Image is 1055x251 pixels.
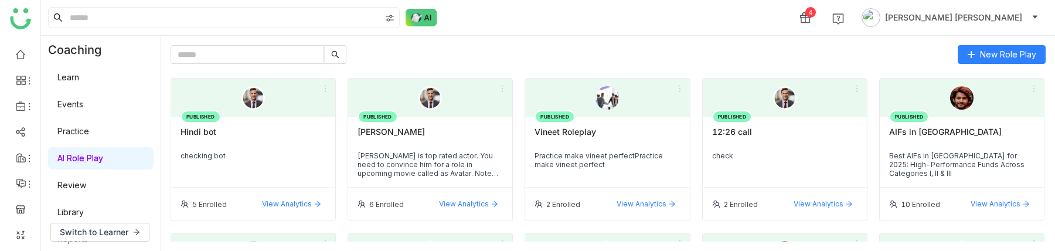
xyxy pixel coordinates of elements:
img: help.svg [832,13,844,25]
div: 10 Enrolled [901,200,940,209]
a: Learn [57,72,79,82]
span: Switch to Learner [60,226,128,239]
button: View Analytics [257,197,326,211]
div: [PERSON_NAME] [358,127,503,147]
div: Vineet Roleplay [535,127,680,147]
button: Switch to Learner [50,223,149,242]
div: PUBLISHED [358,110,398,123]
button: View Analytics [434,197,503,211]
img: search-type.svg [385,13,394,23]
div: AIFs in [GEOGRAPHIC_DATA] [889,127,1034,147]
a: Reports [57,234,88,244]
div: check [712,151,857,160]
button: [PERSON_NAME] [PERSON_NAME] [859,8,1041,27]
div: 2 Enrolled [546,200,580,209]
a: Review [57,180,86,190]
div: 5 Enrolled [192,200,227,209]
button: View Analytics [789,197,857,211]
div: 12:26 call [712,127,857,147]
a: AI Role Play [57,153,103,163]
div: Best AIFs in [GEOGRAPHIC_DATA] for 2025: High-Performance Funds Across Categories I, II & III [889,151,1034,178]
img: ask-buddy-normal.svg [406,9,437,26]
div: 4 [805,7,816,18]
div: PUBLISHED [535,110,575,123]
span: View Analytics [971,199,1020,209]
div: 6 Enrolled [369,200,404,209]
div: PUBLISHED [889,110,930,123]
img: logo [10,8,31,29]
div: Hindi bot [181,127,326,147]
span: View Analytics [794,199,843,209]
div: PUBLISHED [712,110,753,123]
img: male.png [773,86,797,110]
a: Library [57,207,84,217]
a: Practice [57,126,89,136]
div: checking bot [181,151,326,160]
img: male.png [241,86,265,110]
div: [PERSON_NAME] is top rated actor. You need to convince him for a role in upcoming movie called as... [358,151,503,178]
img: avatar [862,8,880,27]
span: View Analytics [439,199,489,209]
div: Practice make vineet perfectPractice make vineet perfect [535,151,680,169]
img: 6891e6b463e656570aba9a5a [950,86,974,110]
a: Events [57,99,83,109]
div: Coaching [41,36,119,64]
span: [PERSON_NAME] [PERSON_NAME] [885,11,1022,24]
button: View Analytics [612,197,680,211]
button: View Analytics [966,197,1034,211]
span: New Role Play [980,48,1036,61]
button: New Role Play [958,45,1046,64]
span: View Analytics [262,199,312,209]
img: middle_aged_male.png [418,86,442,110]
div: PUBLISHED [181,110,221,123]
span: View Analytics [617,199,666,209]
img: 689300ffd8d78f14571ae75c [595,86,619,110]
div: 2 Enrolled [724,200,758,209]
